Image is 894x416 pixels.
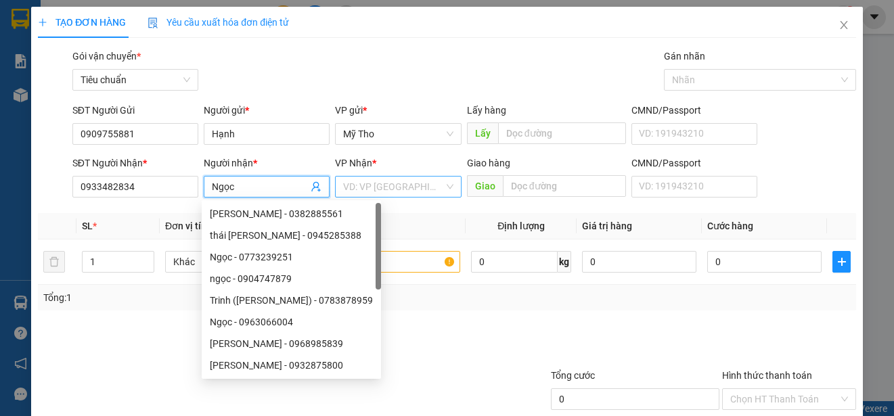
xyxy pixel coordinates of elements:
[343,124,453,144] span: Mỹ Tho
[202,203,381,225] div: Ngọc Thạch - 0382885561
[825,7,863,45] button: Close
[467,158,510,168] span: Giao hàng
[43,290,346,305] div: Tổng: 1
[832,251,851,273] button: plus
[467,105,506,116] span: Lấy hàng
[631,156,757,170] div: CMND/Passport
[210,336,373,351] div: [PERSON_NAME] - 0968985839
[38,17,126,28] span: TẠO ĐƠN HÀNG
[839,20,849,30] span: close
[72,103,198,118] div: SĐT Người Gửi
[148,18,158,28] img: icon
[202,290,381,311] div: Trinh (Ngọc Tân) - 0783878959
[497,221,545,231] span: Định lượng
[210,250,373,264] div: Ngọc - 0773239251
[558,251,571,273] span: kg
[173,252,299,272] span: Khác
[202,268,381,290] div: ngọc - 0904747879
[210,315,373,329] div: Ngọc - 0963066004
[631,103,757,118] div: CMND/Passport
[202,225,381,246] div: thái ngọc - 0945285388
[204,156,330,170] div: Người nhận
[202,354,381,376] div: Ngọc Thuỷ - 0932875800
[503,175,626,197] input: Dọc đường
[82,221,93,231] span: SL
[498,122,626,144] input: Dọc đường
[210,293,373,308] div: Trinh ([PERSON_NAME]) - 0783878959
[664,51,705,62] label: Gán nhãn
[318,251,460,273] input: VD: Bàn, Ghế
[311,181,321,192] span: user-add
[833,256,850,267] span: plus
[202,311,381,333] div: Ngọc - 0963066004
[467,175,503,197] span: Giao
[582,221,632,231] span: Giá trị hàng
[335,158,372,168] span: VP Nhận
[210,271,373,286] div: ngọc - 0904747879
[72,51,141,62] span: Gói vận chuyển
[202,246,381,268] div: Ngọc - 0773239251
[335,103,461,118] div: VP gửi
[210,358,373,373] div: [PERSON_NAME] - 0932875800
[707,221,753,231] span: Cước hàng
[582,251,696,273] input: 0
[467,122,498,144] span: Lấy
[81,70,190,90] span: Tiêu chuẩn
[72,156,198,170] div: SĐT Người Nhận
[43,251,65,273] button: delete
[38,18,47,27] span: plus
[204,103,330,118] div: Người gửi
[165,221,216,231] span: Đơn vị tính
[210,228,373,243] div: thái [PERSON_NAME] - 0945285388
[551,370,595,381] span: Tổng cước
[148,17,289,28] span: Yêu cầu xuất hóa đơn điện tử
[210,206,373,221] div: [PERSON_NAME] - 0382885561
[202,333,381,354] div: Ngọc nguyễn - 0968985839
[722,370,812,381] label: Hình thức thanh toán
